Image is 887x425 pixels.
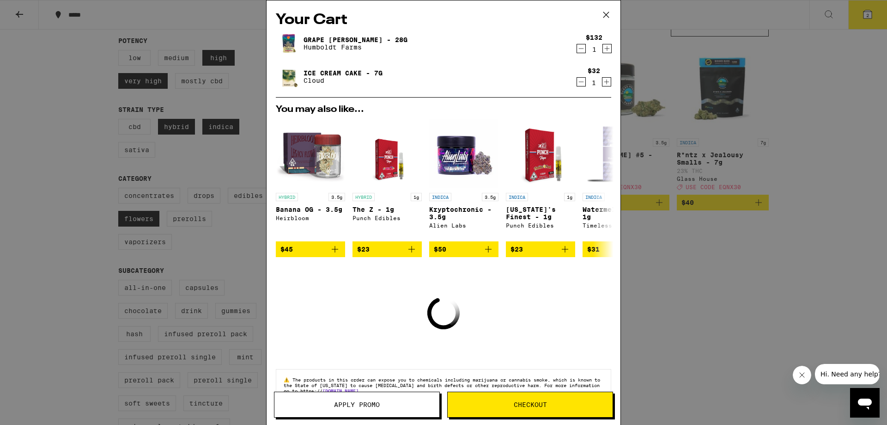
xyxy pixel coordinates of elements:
[304,77,383,84] p: Cloud
[429,241,498,257] button: Add to bag
[334,401,380,408] span: Apply Promo
[602,44,612,53] button: Increment
[280,246,293,253] span: $45
[352,119,422,241] a: Open page for The Z - 1g from Punch Edibles
[276,119,345,188] img: Heirbloom - Banana OG - 3.5g
[583,193,605,201] p: INDICA
[284,377,292,382] span: ⚠️
[352,215,422,221] div: Punch Edibles
[587,246,600,253] span: $31
[506,119,575,188] img: Punch Edibles - Florida's Finest - 1g
[322,388,358,394] a: [DOMAIN_NAME]
[506,206,575,221] p: [US_STATE]'s Finest - 1g
[274,392,440,418] button: Apply Promo
[602,77,611,86] button: Increment
[429,206,498,221] p: Kryptochronic - 3.5g
[276,64,302,90] img: Ice Cream Cake - 7g
[577,77,586,86] button: Decrement
[429,119,498,188] img: Alien Labs - Kryptochronic - 3.5g
[276,119,345,241] a: Open page for Banana OG - 3.5g from Heirbloom
[514,401,547,408] span: Checkout
[482,193,498,201] p: 3.5g
[304,43,407,51] p: Humboldt Farms
[510,246,523,253] span: $23
[352,193,375,201] p: HYBRID
[352,241,422,257] button: Add to bag
[506,222,575,228] div: Punch Edibles
[284,377,600,394] span: The products in this order can expose you to chemicals including marijuana or cannabis smoke, whi...
[447,392,613,418] button: Checkout
[583,206,652,221] p: Watermelon Z - 1g
[429,193,451,201] p: INDICA
[793,366,811,384] iframe: Close message
[6,6,67,14] span: Hi. Need any help?
[583,119,652,188] img: Timeless - Watermelon Z - 1g
[276,10,611,31] h2: Your Cart
[304,36,407,43] a: Grape [PERSON_NAME] - 28g
[411,193,422,201] p: 1g
[434,246,446,253] span: $50
[328,193,345,201] p: 3.5g
[586,46,602,53] div: 1
[276,241,345,257] button: Add to bag
[357,246,370,253] span: $23
[352,206,422,213] p: The Z - 1g
[276,215,345,221] div: Heirbloom
[583,222,652,228] div: Timeless
[276,105,611,114] h2: You may also like...
[583,119,652,241] a: Open page for Watermelon Z - 1g from Timeless
[564,193,575,201] p: 1g
[276,206,345,213] p: Banana OG - 3.5g
[815,364,880,384] iframe: Message from company
[506,241,575,257] button: Add to bag
[577,44,586,53] button: Decrement
[588,67,600,74] div: $32
[583,241,652,257] button: Add to bag
[850,388,880,418] iframe: Button to launch messaging window
[304,69,383,77] a: Ice Cream Cake - 7g
[506,193,528,201] p: INDICA
[588,79,600,86] div: 1
[276,31,302,56] img: Grape Runtz - 28g
[429,119,498,241] a: Open page for Kryptochronic - 3.5g from Alien Labs
[429,222,498,228] div: Alien Labs
[360,119,414,188] img: Punch Edibles - The Z - 1g
[586,34,602,41] div: $132
[506,119,575,241] a: Open page for Florida's Finest - 1g from Punch Edibles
